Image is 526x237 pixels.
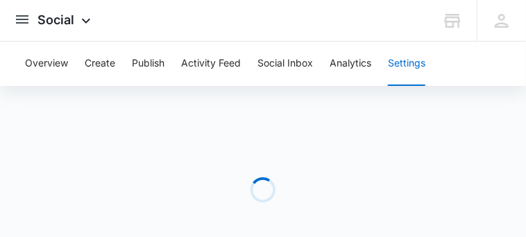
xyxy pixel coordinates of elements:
a: Close modal [248,4,273,29]
button: Settings [388,42,425,86]
button: Social Inbox [257,42,313,86]
button: open subnavigation menu [14,11,31,28]
button: Overview [25,42,68,86]
h1: Manage your Settings [14,25,264,54]
button: Publish [132,42,164,86]
button: Create [85,42,115,86]
button: Activity Feed [181,42,241,86]
button: Analytics [330,42,371,86]
span: Social [37,12,74,27]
